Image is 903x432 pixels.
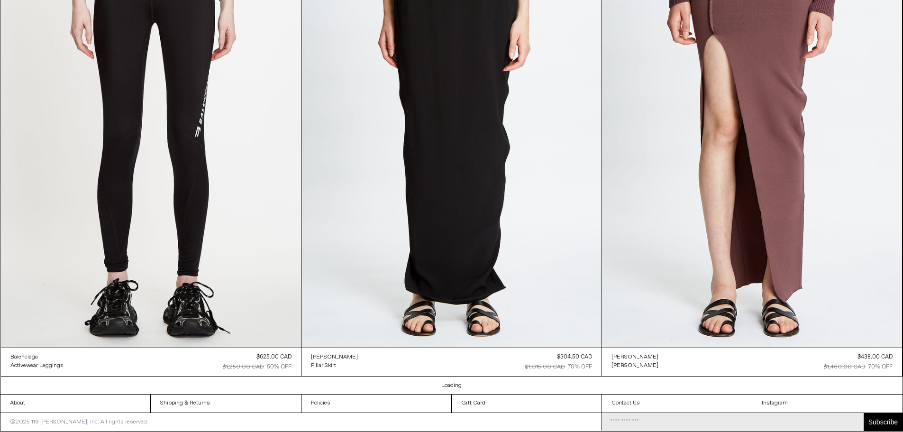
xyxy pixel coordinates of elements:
a: Activewear Leggings [10,361,64,370]
div: $1,015.00 CAD [525,363,565,371]
a: [PERSON_NAME] [611,353,658,361]
p: ©2025 119 [PERSON_NAME], Inc. All rights reserved. [0,413,158,431]
a: [PERSON_NAME] [311,353,358,361]
div: 70% OFF [868,363,893,371]
a: Loading [441,382,462,389]
div: [PERSON_NAME] [611,362,658,370]
div: Activewear Leggings [10,362,64,370]
div: $438.00 CAD [857,353,893,361]
a: Shipping & Returns [151,395,301,413]
div: $625.00 CAD [256,353,292,361]
a: Pillar Skirt [311,361,358,370]
div: 50% OFF [267,363,292,371]
a: Contact Us [602,395,752,413]
a: About [0,395,150,413]
a: Policies [301,395,451,413]
div: $1,460.00 CAD [824,363,866,371]
a: Balenciaga [10,353,64,361]
a: [PERSON_NAME] [611,361,658,370]
a: Instagram [752,395,903,413]
input: Email Address [602,413,864,431]
button: Subscribe [864,413,903,431]
div: Pillar Skirt [311,362,336,370]
div: Balenciaga [10,353,38,361]
div: $304.50 CAD [557,353,592,361]
a: Gift Card [452,395,602,413]
div: $1,250.00 CAD [223,363,264,371]
div: 70% OFF [568,363,592,371]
